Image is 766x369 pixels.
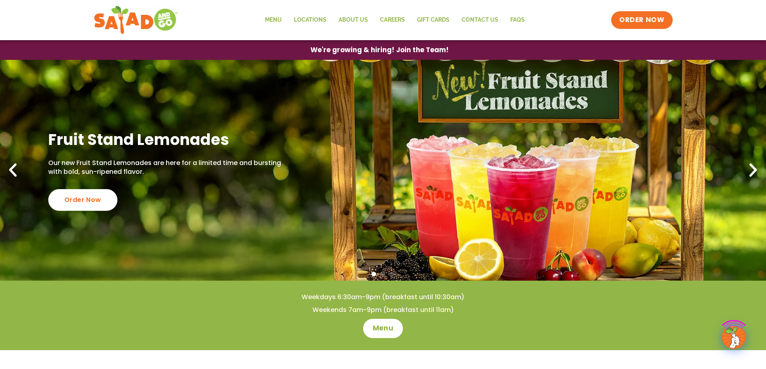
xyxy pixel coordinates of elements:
a: Careers [374,11,411,29]
span: We're growing & hiring! Join the Team! [310,47,449,53]
div: Order Now [48,189,117,211]
h4: Weekdays 6:30am-9pm (breakfast until 10:30am) [16,293,750,302]
a: Menu [363,319,403,338]
span: Go to slide 2 [381,272,385,276]
a: ORDER NOW [611,11,672,29]
a: Contact Us [456,11,504,29]
h2: Fruit Stand Lemonades [48,130,285,149]
a: About Us [333,11,374,29]
p: Our new Fruit Stand Lemonades are here for a limited time and bursting with bold, sun-ripened fla... [48,159,285,177]
a: We're growing & hiring! Join the Team! [298,41,461,59]
h4: Weekends 7am-9pm (breakfast until 11am) [16,306,750,314]
div: Previous slide [4,161,22,179]
span: Menu [373,324,393,333]
span: Go to slide 3 [390,272,394,276]
div: Next slide [744,161,762,179]
a: FAQs [504,11,531,29]
span: ORDER NOW [619,15,664,25]
a: GIFT CARDS [411,11,456,29]
nav: Menu [259,11,531,29]
span: Go to slide 1 [372,272,376,276]
img: new-SAG-logo-768×292 [94,4,179,36]
a: Menu [259,11,288,29]
a: Locations [288,11,333,29]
